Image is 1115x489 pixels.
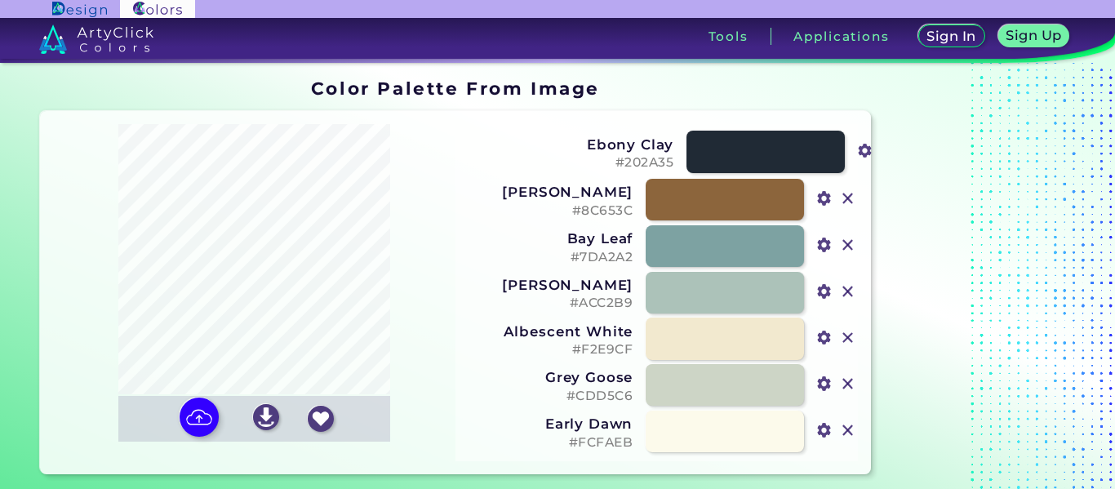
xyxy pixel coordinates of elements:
[466,389,633,404] h5: #CDD5C6
[837,234,859,256] img: icon_close.svg
[466,277,633,293] h3: [PERSON_NAME]
[466,230,633,247] h3: Bay Leaf
[311,76,600,100] h1: Color Palette From Image
[837,188,859,209] img: icon_close.svg
[1001,26,1066,47] a: Sign Up
[837,327,859,349] img: icon_close.svg
[466,342,633,358] h5: #F2E9CF
[877,73,1082,481] iframe: Advertisement
[929,30,974,42] h5: Sign In
[308,406,334,432] img: icon_favourite_white.svg
[466,369,633,385] h3: Grey Goose
[837,281,859,302] img: icon_close.svg
[709,30,749,42] h3: Tools
[39,24,154,54] img: logo_artyclick_colors_white.svg
[180,398,219,437] img: icon picture
[837,420,859,441] img: icon_close.svg
[1008,29,1059,42] h5: Sign Up
[466,203,633,219] h5: #8C653C
[466,416,633,432] h3: Early Dawn
[253,404,279,430] img: icon_download_white.svg
[837,373,859,394] img: icon_close.svg
[466,323,633,340] h3: Albescent White
[466,296,633,311] h5: #ACC2B9
[466,184,633,200] h3: [PERSON_NAME]
[466,435,633,451] h5: #FCFAEB
[507,155,673,171] h5: #202A35
[52,2,107,17] img: ArtyClick Design logo
[922,26,982,47] a: Sign In
[793,30,889,42] h3: Applications
[466,250,633,265] h5: #7DA2A2
[507,136,673,153] h3: Ebony Clay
